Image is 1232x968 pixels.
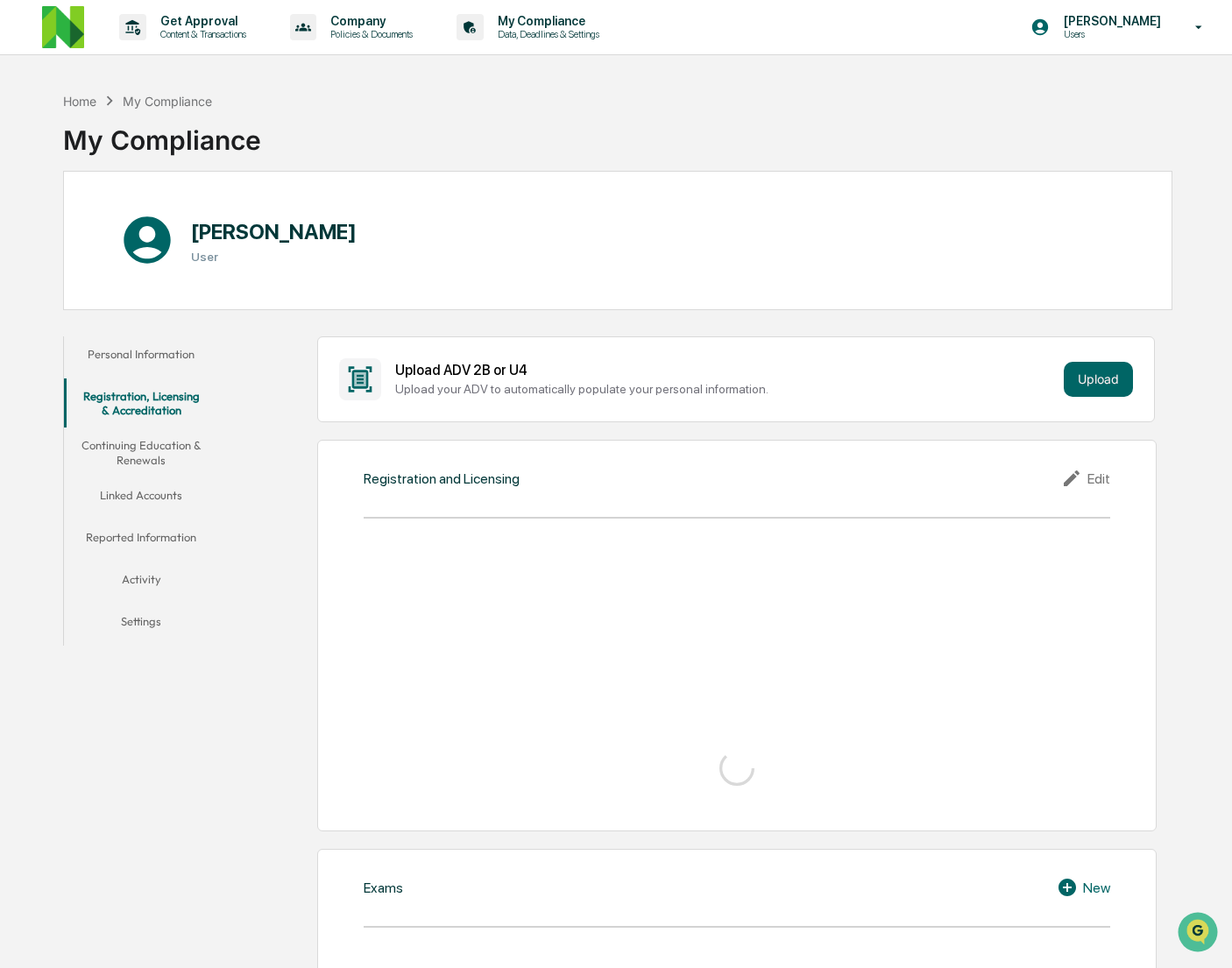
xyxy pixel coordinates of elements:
span: Preclearance [35,221,113,238]
img: logo [42,6,84,48]
div: Edit [1061,468,1110,489]
div: 🔎 [18,256,32,270]
a: 🔎Data Lookup [11,247,117,279]
div: Upload ADV 2B or U4 [395,362,1056,378]
p: Users [1050,28,1170,40]
button: Start new chat [298,139,319,160]
button: Linked Accounts [64,477,218,519]
span: Data Lookup [35,254,110,272]
p: My Compliance [484,14,608,28]
p: Company [316,14,421,28]
div: Home [63,94,96,109]
div: Upload your ADV to automatically populate your personal information. [395,382,1056,396]
button: Personal Information [64,336,218,378]
p: How can we help? [18,37,319,65]
button: Activity [64,562,218,604]
a: 🖐️Preclearance [11,214,120,245]
iframe: Open customer support [1176,910,1223,957]
div: My Compliance [63,110,261,156]
span: Attestations [145,221,217,238]
div: We're available if you need us! [60,152,222,166]
button: Registration, Licensing & Accreditation [64,378,218,428]
p: Policies & Documents [316,28,421,40]
button: Reported Information [64,519,218,562]
a: 🗄️Attestations [120,214,224,245]
p: Data, Deadlines & Settings [484,28,608,40]
img: 1746055101610-c473b297-6a78-478c-a979-82029cc54cd1 [18,134,49,166]
button: Settings [64,604,218,646]
span: Pylon [174,297,212,310]
input: Clear [46,80,289,98]
div: secondary tabs example [64,336,218,646]
a: Powered byPylon [124,296,212,310]
div: My Compliance [123,94,212,109]
h3: User [191,250,357,264]
div: Exams [364,880,403,896]
p: Get Approval [146,14,255,28]
div: 🗄️ [127,223,141,237]
button: Continuing Education & Renewals [64,427,218,477]
div: Start new chat [60,134,287,152]
div: 🖐️ [18,223,32,237]
button: Upload [1064,362,1133,397]
h1: [PERSON_NAME] [191,219,357,244]
div: Registration and Licensing [364,470,520,487]
p: [PERSON_NAME] [1050,14,1170,28]
div: New [1057,877,1110,898]
p: Content & Transactions [146,28,255,40]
